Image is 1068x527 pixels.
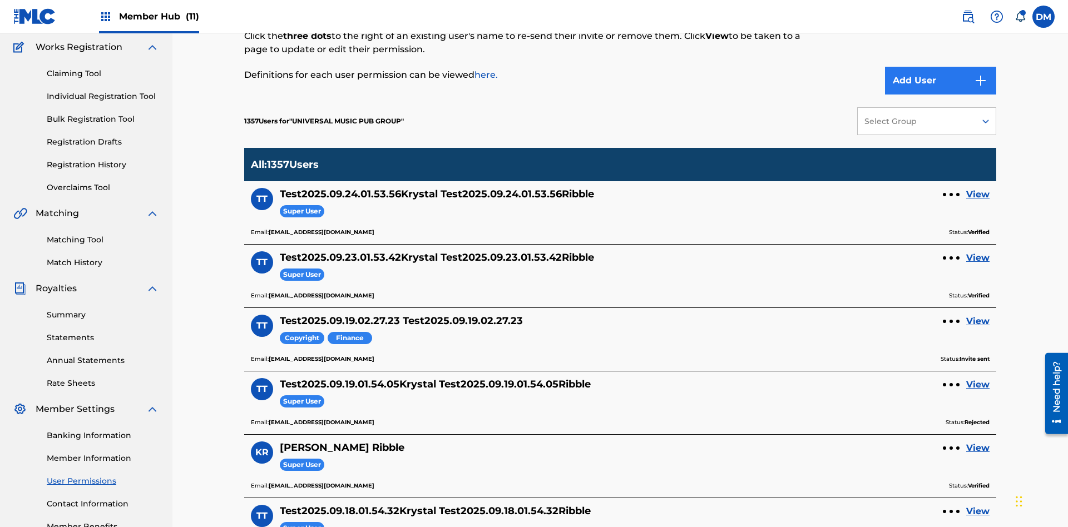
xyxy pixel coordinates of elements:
a: Banking Information [47,430,159,441]
p: Email: [251,417,374,427]
p: Status: [949,227,990,237]
b: [EMAIL_ADDRESS][DOMAIN_NAME] [269,292,374,299]
img: Member Settings [13,402,27,416]
img: expand [146,207,159,220]
p: Status: [949,291,990,301]
iframe: Chat Widget [1012,474,1068,527]
a: User Permissions [47,475,159,487]
a: Registration Drafts [47,136,159,148]
h5: Test2025.09.18.01.54.32Krystal Test2025.09.18.01.54.32Ribble [280,505,591,518]
div: Help [986,6,1008,28]
h5: Test2025.09.24.01.53.56Krystal Test2025.09.24.01.53.56Ribble [280,188,594,201]
img: help [990,10,1003,23]
span: Member Hub [119,10,199,23]
span: TT [256,382,268,396]
span: Matching [36,207,79,220]
img: expand [146,402,159,416]
button: Add User [885,67,996,95]
b: [EMAIL_ADDRESS][DOMAIN_NAME] [269,419,374,426]
a: View [966,188,990,201]
a: View [966,441,990,455]
span: TT [256,256,268,269]
b: [EMAIL_ADDRESS][DOMAIN_NAME] [269,228,374,236]
a: Registration History [47,159,159,171]
a: Match History [47,257,159,269]
h5: Test2025.09.23.01.53.42Krystal Test2025.09.23.01.53.42Ribble [280,251,594,264]
p: Status: [946,417,990,427]
a: View [966,251,990,265]
h5: Krystal Ribble [280,441,404,454]
span: TT [256,509,268,523]
a: Claiming Tool [47,68,159,79]
span: TT [256,319,268,332]
a: View [966,378,990,391]
img: expand [146,41,159,54]
b: [EMAIL_ADDRESS][DOMAIN_NAME] [269,355,374,362]
p: All : 1357 Users [251,158,319,171]
span: Super User [280,205,324,218]
img: Works Registration [13,41,28,54]
a: Public Search [957,6,979,28]
div: Select Group [864,116,968,127]
a: Contact Information [47,498,159,510]
h5: Test2025.09.19.02.27.23 Test2025.09.19.02.27.23 [280,315,523,327]
p: Definitions for each user permission can be viewed [244,68,823,82]
img: 9d2ae6d4665cec9f34b9.svg [974,74,987,87]
b: Rejected [965,419,990,426]
span: Super User [280,395,324,408]
span: Member Settings [36,402,115,416]
a: Overclaims Tool [47,182,159,193]
span: KR [255,446,269,459]
strong: three dots [283,31,332,41]
a: here. [474,69,498,80]
b: Verified [968,482,990,489]
span: 1357 Users for [244,117,289,125]
div: Drag [1016,485,1022,518]
span: Royalties [36,282,77,295]
span: Works Registration [36,41,122,54]
p: Status: [941,354,990,364]
a: View [966,315,990,328]
b: Verified [968,228,990,236]
b: Verified [968,292,990,299]
iframe: Resource Center [1037,349,1068,440]
img: search [961,10,975,23]
span: Finance [328,332,372,345]
a: Member Information [47,453,159,464]
a: Individual Registration Tool [47,91,159,102]
a: Bulk Registration Tool [47,113,159,125]
b: Invite sent [960,355,990,362]
a: Annual Statements [47,355,159,366]
a: Matching Tool [47,234,159,246]
p: Email: [251,291,374,301]
span: Super User [280,459,324,471]
a: Summary [47,309,159,321]
a: View [966,505,990,518]
span: (11) [186,11,199,22]
div: User Menu [1032,6,1055,28]
p: Email: [251,481,374,491]
span: TT [256,192,268,206]
strong: View [705,31,729,41]
a: Statements [47,332,159,344]
span: Copyright [280,332,324,345]
a: Rate Sheets [47,377,159,389]
b: [EMAIL_ADDRESS][DOMAIN_NAME] [269,482,374,489]
span: UNIVERSAL MUSIC PUB GROUP [289,117,404,125]
img: Matching [13,207,27,220]
img: Top Rightsholders [99,10,112,23]
h5: Test2025.09.19.01.54.05Krystal Test2025.09.19.01.54.05Ribble [280,378,591,391]
p: Email: [251,354,374,364]
img: Royalties [13,282,27,295]
div: Notifications [1015,11,1026,22]
p: Email: [251,227,374,237]
p: Click the to the right of an existing user's name to re-send their invite or remove them. Click t... [244,29,823,56]
span: Super User [280,269,324,281]
p: Status: [949,481,990,491]
img: expand [146,282,159,295]
img: MLC Logo [13,8,56,24]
